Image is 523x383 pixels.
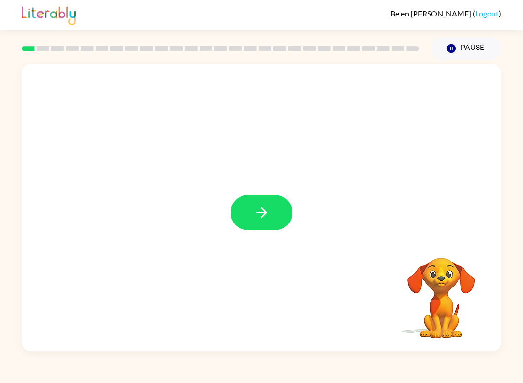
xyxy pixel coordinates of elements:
div: ( ) [390,9,501,18]
span: Belen [PERSON_NAME] [390,9,473,18]
img: Literably [22,4,76,25]
button: Pause [431,37,501,60]
a: Logout [475,9,499,18]
video: Your browser must support playing .mp4 files to use Literably. Please try using another browser. [393,243,490,340]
